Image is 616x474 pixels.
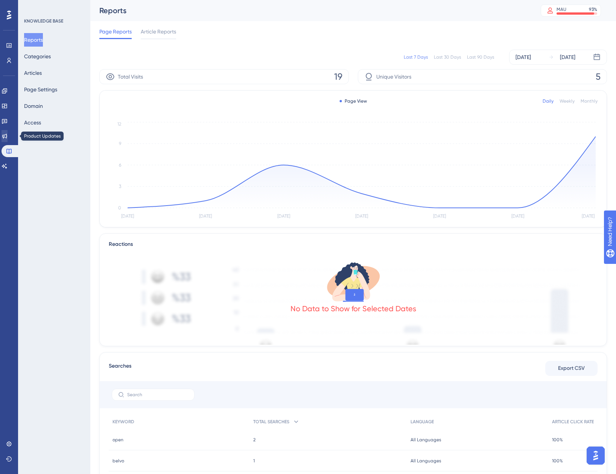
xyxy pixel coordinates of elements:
div: Last 7 Days [404,54,428,60]
span: Export CSV [558,364,585,373]
div: [DATE] [560,53,575,62]
button: Export CSV [545,361,598,376]
span: 1 [253,458,255,464]
span: LANGUAGE [411,419,434,425]
div: Last 90 Days [467,54,494,60]
span: KEYWORD [113,419,134,425]
button: Access [24,116,41,129]
tspan: 3 [119,184,121,189]
span: ARTICLE CLICK RATE [552,419,594,425]
div: Reactions [109,240,598,249]
div: Daily [543,98,554,104]
span: All Languages [411,437,441,443]
span: Unique Visitors [376,72,411,81]
tspan: [DATE] [433,214,446,219]
div: No Data to Show for Selected Dates [291,303,416,314]
span: 100% [552,437,563,443]
span: Article Reports [141,27,176,36]
div: Page View [339,98,367,104]
input: Search [127,392,188,397]
div: [DATE] [516,53,531,62]
span: Searches [109,362,131,375]
button: Domain [24,99,43,113]
span: 2 [253,437,256,443]
tspan: 9 [119,141,121,146]
div: 93 % [589,6,597,12]
iframe: UserGuiding AI Assistant Launcher [584,444,607,467]
span: 100% [552,458,563,464]
div: Reports [99,5,522,16]
tspan: 6 [119,162,121,168]
span: open [113,437,123,443]
button: Articles [24,66,42,80]
tspan: [DATE] [582,214,595,219]
div: KNOWLEDGE BASE [24,18,63,24]
span: TOTAL SEARCHES [253,419,289,425]
div: MAU [557,6,566,12]
button: Page Settings [24,83,57,96]
tspan: [DATE] [355,214,368,219]
tspan: [DATE] [121,214,134,219]
button: Categories [24,50,51,63]
div: Weekly [560,98,575,104]
tspan: [DATE] [199,214,212,219]
span: Total Visits [118,72,143,81]
tspan: 0 [118,205,121,210]
tspan: 12 [117,121,121,127]
span: 19 [334,71,342,83]
tspan: [DATE] [277,214,290,219]
div: Monthly [581,98,598,104]
span: Page Reports [99,27,132,36]
tspan: [DATE] [511,214,524,219]
span: Need Help? [18,2,47,11]
span: 5 [596,71,601,83]
span: belvo [113,458,124,464]
div: Last 30 Days [434,54,461,60]
span: All Languages [411,458,441,464]
button: Reports [24,33,43,47]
